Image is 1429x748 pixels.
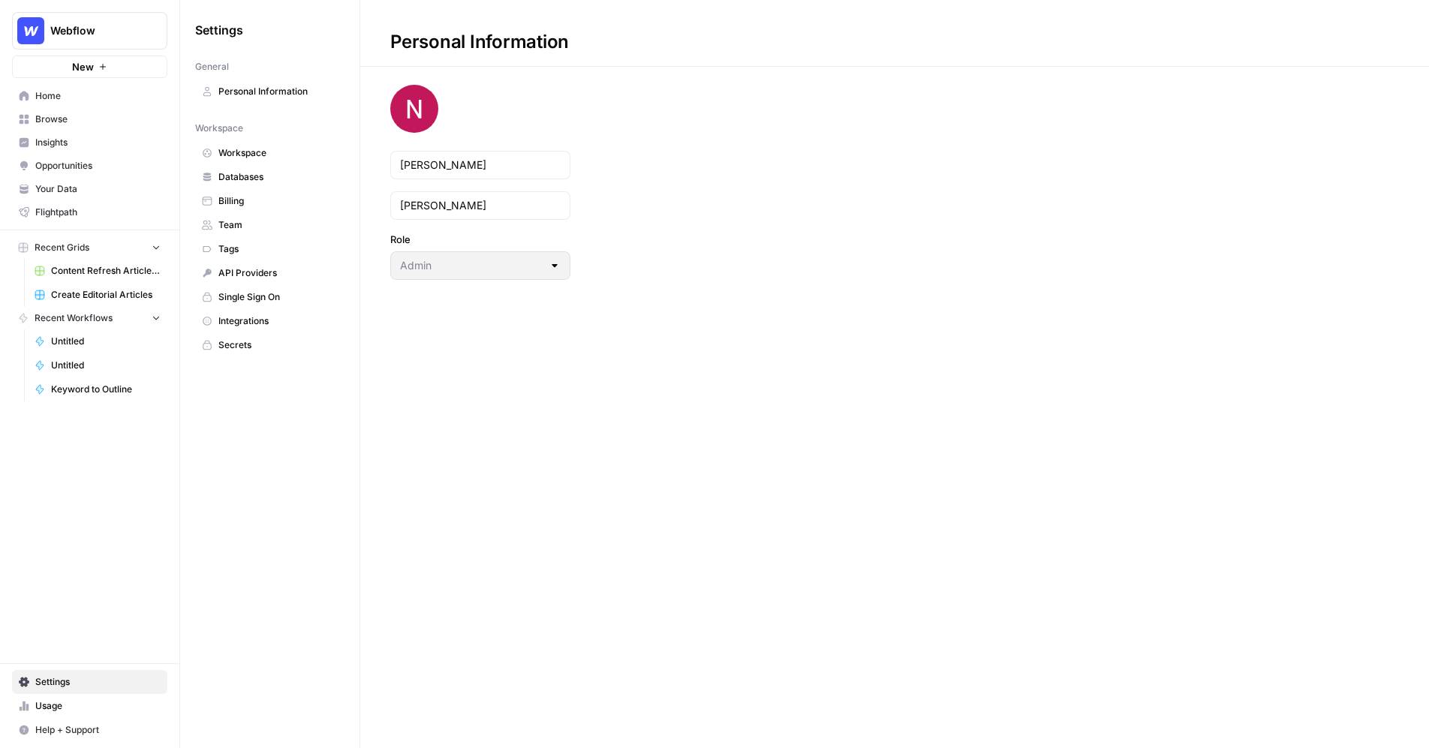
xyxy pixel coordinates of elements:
span: Your Data [35,182,161,196]
a: Create Editorial Articles [28,283,167,307]
a: Opportunities [12,154,167,178]
span: Untitled [51,359,161,372]
a: Billing [195,189,344,213]
span: Single Sign On [218,290,338,304]
a: Browse [12,107,167,131]
span: Usage [35,699,161,713]
a: Content Refresh Article (Demo Grid) [28,259,167,283]
a: Integrations [195,309,344,333]
img: Webflow Logo [17,17,44,44]
span: Opportunities [35,159,161,173]
span: Workspace [195,122,243,135]
a: Untitled [28,353,167,377]
span: API Providers [218,266,338,280]
span: New [72,59,94,74]
span: Recent Grids [35,241,89,254]
a: Databases [195,165,344,189]
span: Settings [35,675,161,689]
span: Team [218,218,338,232]
a: Personal Information [195,80,344,104]
span: Tags [218,242,338,256]
span: Integrations [218,314,338,328]
span: Browse [35,113,161,126]
span: Settings [195,21,243,39]
div: Personal Information [360,30,599,54]
span: Webflow [50,23,141,38]
a: Home [12,84,167,108]
span: Secrets [218,338,338,352]
a: Your Data [12,177,167,201]
a: API Providers [195,261,344,285]
button: New [12,56,167,78]
span: Content Refresh Article (Demo Grid) [51,264,161,278]
a: Usage [12,694,167,718]
a: Untitled [28,329,167,353]
span: Untitled [51,335,161,348]
span: Insights [35,136,161,149]
span: Recent Workflows [35,311,113,325]
button: Help + Support [12,718,167,742]
span: Billing [218,194,338,208]
span: Keyword to Outline [51,383,161,396]
span: Workspace [218,146,338,160]
span: Help + Support [35,723,161,737]
span: General [195,60,229,74]
button: Recent Grids [12,236,167,259]
label: Role [390,232,570,247]
button: Workspace: Webflow [12,12,167,50]
a: Keyword to Outline [28,377,167,401]
span: Flightpath [35,206,161,219]
a: Tags [195,237,344,261]
a: Team [195,213,344,237]
a: Workspace [195,141,344,165]
button: Recent Workflows [12,307,167,329]
img: avatar [390,85,438,133]
span: Home [35,89,161,103]
span: Databases [218,170,338,184]
a: Single Sign On [195,285,344,309]
a: Secrets [195,333,344,357]
span: Create Editorial Articles [51,288,161,302]
a: Flightpath [12,200,167,224]
span: Personal Information [218,85,338,98]
a: Insights [12,131,167,155]
a: Settings [12,670,167,694]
